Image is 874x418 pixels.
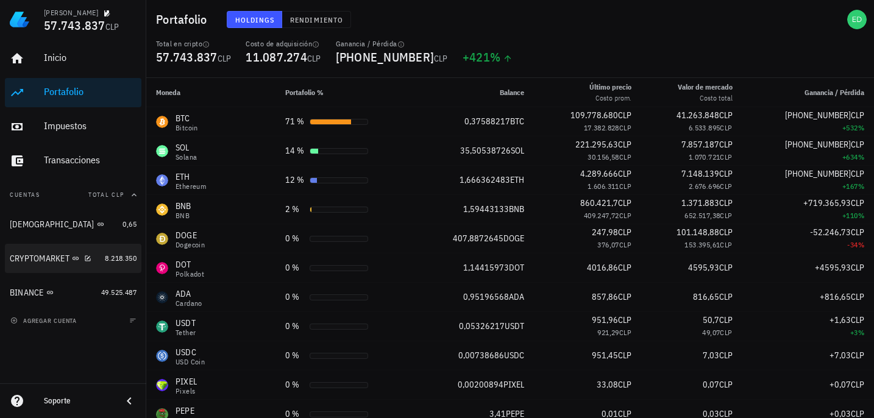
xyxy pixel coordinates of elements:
button: Rendimiento [282,11,351,28]
span: CLP [720,152,732,161]
span: BNB [509,204,524,214]
span: % [858,328,864,337]
span: 50,7 [703,314,719,325]
span: 35,50538726 [460,145,511,156]
div: Bitcoin [176,124,198,132]
div: BNB [176,212,191,219]
span: DOGE [503,233,524,244]
span: CLP [619,328,631,337]
span: 33,08 [597,379,618,390]
span: +719.365,93 [803,197,851,208]
img: LedgiFi [10,10,29,29]
div: USDT-icon [156,321,168,333]
span: CLP [719,139,733,150]
div: 0 % [285,349,305,362]
span: CLP [851,314,864,325]
div: Ethereum [176,183,206,190]
span: 0,05326217 [459,321,505,331]
span: 1.606.311 [588,182,619,191]
div: BINANCE [10,288,44,298]
th: Ganancia / Pérdida: Sin ordenar. Pulse para ordenar de forma ascendente. [742,78,874,107]
span: 7.857.187 [681,139,719,150]
div: USDT [176,317,196,329]
div: [PERSON_NAME] [44,8,98,18]
span: 0,00738686 [458,350,504,361]
div: Costo total [678,93,733,104]
div: Soporte [44,396,112,406]
div: +3 [752,327,864,339]
span: 0,95196568 [463,291,509,302]
th: Moneda [146,78,275,107]
div: 0 % [285,261,305,274]
span: 951,45 [592,350,618,361]
span: CLP [719,227,733,238]
div: ETH [176,171,206,183]
span: % [490,49,500,65]
div: +421 [463,51,513,63]
span: ADA [509,291,524,302]
span: CLP [434,53,448,64]
span: agregar cuenta [13,317,77,325]
div: ETH-icon [156,174,168,186]
span: CLP [618,291,631,302]
span: CLP [719,110,733,121]
span: ETH [510,174,524,185]
div: 0 % [285,320,305,333]
span: CLP [619,240,631,249]
span: 247,98 [592,227,618,238]
div: 14 % [285,144,305,157]
div: Impuestos [44,120,137,132]
div: +634 [752,151,864,163]
span: CLP [307,53,321,64]
span: 857,86 [592,291,618,302]
span: +816,65 [820,291,851,302]
span: 407,8872645 [453,233,503,244]
span: DOT [509,262,524,273]
span: 41.263.848 [677,110,719,121]
div: Solana [176,154,197,161]
span: 0,65 [123,219,137,228]
span: CLP [851,168,864,179]
div: DOGE-icon [156,233,168,245]
div: Tether [176,329,196,336]
span: 0,37588217 [464,116,510,127]
span: CLP [851,350,864,361]
span: Balance [500,88,524,97]
span: Rendimiento [290,15,343,24]
div: SOL-icon [156,145,168,157]
span: 1,666362483 [460,174,510,185]
span: SOL [511,145,524,156]
span: CLP [720,123,732,132]
span: Portafolio % [285,88,324,97]
span: 860.421,7 [580,197,618,208]
div: Cardano [176,300,202,307]
span: % [858,123,864,132]
span: 30.156,58 [588,152,619,161]
span: CLP [720,182,732,191]
span: CLP [618,350,631,361]
button: agregar cuenta [7,314,82,327]
div: Portafolio [44,86,137,97]
span: CLP [618,197,631,208]
span: 221.295,63 [575,139,618,150]
div: Costo prom. [589,93,631,104]
a: CRYPTOMARKET 8.218.350 [5,244,141,273]
span: 652.517,38 [684,211,720,220]
span: CLP [105,21,119,32]
span: % [858,211,864,220]
a: Inicio [5,44,141,73]
span: CLP [719,350,733,361]
div: DOGE [176,229,205,241]
span: [PHONE_NUMBER] [785,168,851,179]
span: 921,29 [597,328,619,337]
div: [DEMOGRAPHIC_DATA] [10,219,94,230]
div: BTC-icon [156,116,168,128]
span: Holdings [235,15,275,24]
span: [PHONE_NUMBER] [785,139,851,150]
a: Transacciones [5,146,141,175]
span: 4.289.666 [580,168,618,179]
span: 6.533.895 [689,123,720,132]
div: 71 % [285,115,305,128]
div: Ganancia / Pérdida [336,39,448,49]
span: CLP [618,227,631,238]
